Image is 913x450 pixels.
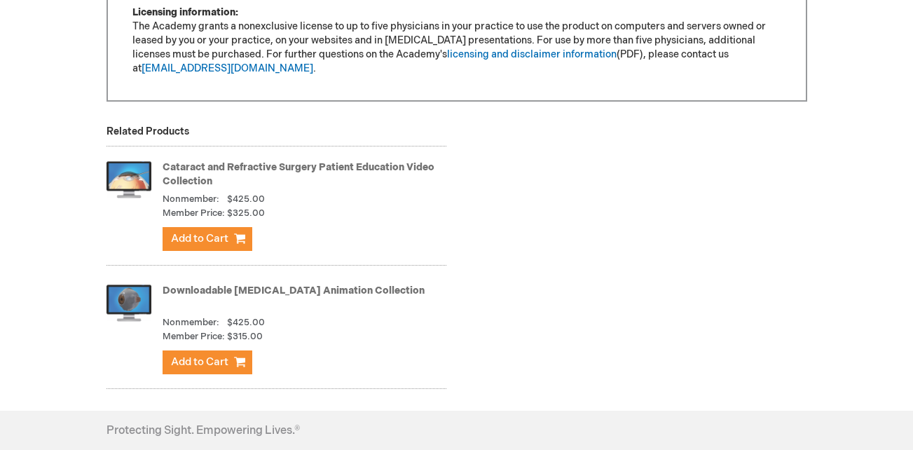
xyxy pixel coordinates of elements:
[447,48,617,60] a: licensing and disclaimer information
[107,425,300,437] h4: Protecting Sight. Empowering Lives.®
[107,125,189,137] strong: Related Products
[107,275,151,331] img: Downloadable Patient Education Animation Collection
[163,285,425,296] a: Downloadable [MEDICAL_DATA] Animation Collection
[227,330,263,343] span: $315.00
[163,350,252,374] button: Add to Cart
[163,227,252,251] button: Add to Cart
[163,161,434,187] a: Cataract and Refractive Surgery Patient Education Video Collection
[227,193,265,205] span: $425.00
[171,355,228,369] span: Add to Cart
[163,330,225,343] strong: Member Price:
[227,207,265,220] span: $325.00
[227,317,265,328] span: $425.00
[107,151,151,207] img: Cataract and Refractive Surgery Patient Education Video Collection
[171,232,228,245] span: Add to Cart
[142,62,313,74] a: [EMAIL_ADDRESS][DOMAIN_NAME]
[163,316,219,329] strong: Nonmember:
[132,6,238,18] strong: Licensing information:
[163,193,219,206] strong: Nonmember:
[163,207,225,220] strong: Member Price:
